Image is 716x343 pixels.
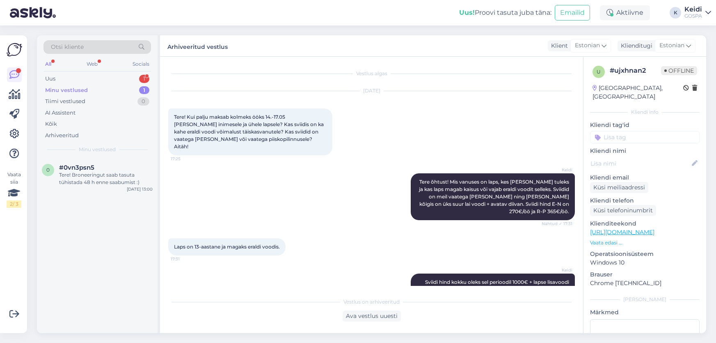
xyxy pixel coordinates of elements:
[555,5,590,21] button: Emailid
[137,97,149,106] div: 0
[43,59,53,69] div: All
[59,171,153,186] div: Tere! Broneeringut saab tasuta tühistada 48 h enne saabumist :)
[167,40,228,51] label: Arhiveeritud vestlus
[590,258,700,267] p: Windows 10
[600,5,650,20] div: Aktiivne
[46,167,50,173] span: 0
[59,164,94,171] span: #0vn3psn5
[590,159,690,168] input: Lisa nimi
[45,75,55,83] div: Uus
[592,84,683,101] div: [GEOGRAPHIC_DATA], [GEOGRAPHIC_DATA]
[684,6,711,19] a: KeidiGOSPA
[590,147,700,155] p: Kliendi nimi
[131,59,151,69] div: Socials
[139,86,149,94] div: 1
[45,120,57,128] div: Kõik
[45,86,88,94] div: Minu vestlused
[7,200,21,208] div: 2 / 3
[171,156,201,162] span: 17:25
[425,279,570,292] span: Sviidi hind kokku oleks sel perioodil 1000€ + lapse lisavoodi tasu kolme öö eest 84€.
[174,244,280,250] span: Laps on 13-aastane ja magaks eraldi voodis.
[168,87,575,94] div: [DATE]
[590,239,700,246] p: Vaata edasi ...
[548,41,568,50] div: Klient
[139,75,149,83] div: 1
[597,69,601,75] span: u
[45,109,75,117] div: AI Assistent
[590,173,700,182] p: Kliendi email
[419,179,570,214] span: Tere õhtust! Mis vanuses on laps, kes [PERSON_NAME] tuleks ja kas laps magab kaisus või vajab era...
[459,8,551,18] div: Proovi tasuta juba täna:
[85,59,99,69] div: Web
[590,205,656,216] div: Küsi telefoninumbrit
[618,41,652,50] div: Klienditugi
[590,296,700,303] div: [PERSON_NAME]
[670,7,681,18] div: K
[51,43,84,51] span: Otsi kliente
[590,228,654,236] a: [URL][DOMAIN_NAME]
[127,186,153,192] div: [DATE] 13:00
[171,256,201,262] span: 17:31
[45,131,79,140] div: Arhiveeritud
[684,13,702,19] div: GOSPA
[542,221,572,227] span: Nähtud ✓ 17:31
[542,167,572,173] span: Keidi
[590,279,700,288] p: Chrome [TECHNICAL_ID]
[590,121,700,129] p: Kliendi tag'id
[542,267,572,273] span: Keidi
[575,41,600,50] span: Estonian
[659,41,684,50] span: Estonian
[590,196,700,205] p: Kliendi telefon
[45,97,85,106] div: Tiimi vestlused
[79,146,116,153] span: Minu vestlused
[590,219,700,228] p: Klienditeekond
[684,6,702,13] div: Keidi
[610,66,661,76] div: # ujxhnan2
[661,66,697,75] span: Offline
[590,308,700,317] p: Märkmed
[7,42,22,58] img: Askly Logo
[343,298,400,306] span: Vestlus on arhiveeritud
[343,311,401,322] div: Ava vestlus uuesti
[590,250,700,258] p: Operatsioonisüsteem
[590,131,700,143] input: Lisa tag
[459,9,475,16] b: Uus!
[590,108,700,116] div: Kliendi info
[590,270,700,279] p: Brauser
[590,182,648,193] div: Küsi meiliaadressi
[174,114,325,150] span: Tere! Kui palju maksab kolmeks ööks 14.-17.05 [PERSON_NAME] inimesele ja ühele lapsele? Kas sviid...
[7,171,21,208] div: Vaata siia
[168,70,575,77] div: Vestlus algas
